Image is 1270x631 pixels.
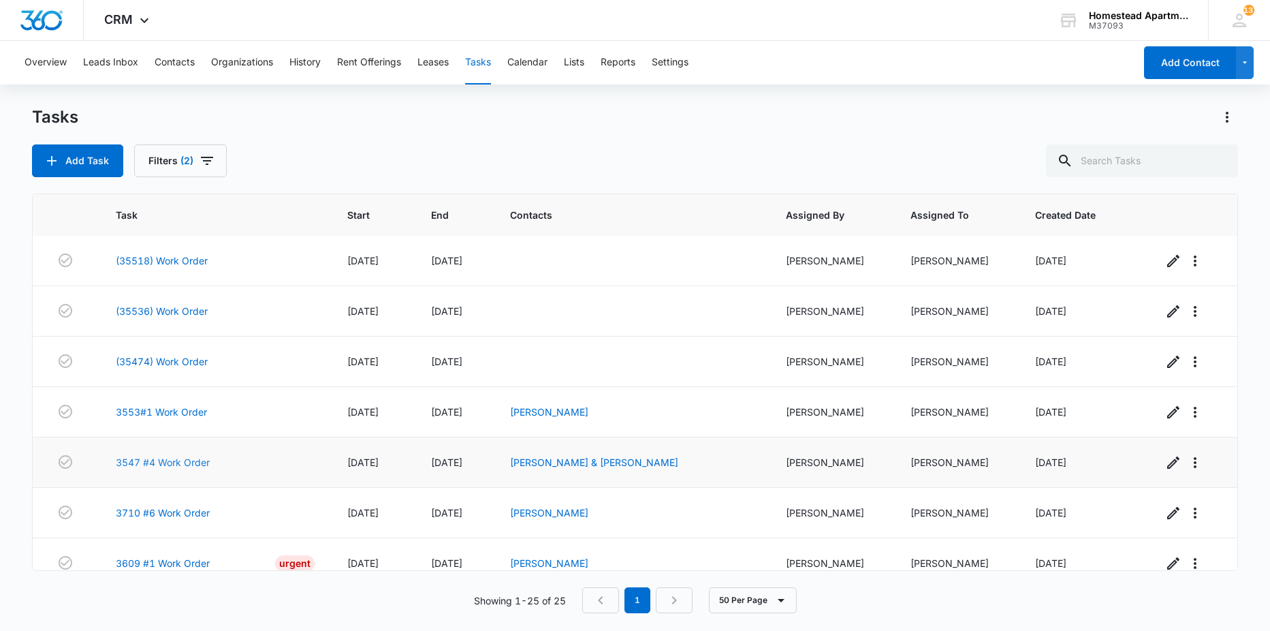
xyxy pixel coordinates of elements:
[211,41,273,84] button: Organizations
[1035,457,1066,468] span: [DATE]
[1035,255,1066,266] span: [DATE]
[474,594,566,608] p: Showing 1-25 of 25
[510,457,678,468] a: [PERSON_NAME] & [PERSON_NAME]
[431,557,462,569] span: [DATE]
[1243,5,1254,16] div: notifications count
[1035,557,1066,569] span: [DATE]
[1216,106,1238,128] button: Actions
[116,354,208,369] a: (35474) Work Order
[104,12,133,27] span: CRM
[510,406,588,418] a: [PERSON_NAME]
[116,455,210,470] a: 3547 #4 Work Order
[507,41,547,84] button: Calendar
[347,255,379,266] span: [DATE]
[431,406,462,418] span: [DATE]
[155,41,195,84] button: Contacts
[431,457,462,468] span: [DATE]
[337,41,401,84] button: Rent Offerings
[510,557,588,569] a: [PERSON_NAME]
[624,587,650,613] em: 1
[786,455,878,470] div: [PERSON_NAME]
[1035,356,1066,367] span: [DATE]
[910,405,1002,419] div: [PERSON_NAME]
[1046,144,1238,177] input: Search Tasks
[786,253,878,268] div: [PERSON_NAME]
[910,556,1002,570] div: [PERSON_NAME]
[32,144,123,177] button: Add Task
[910,304,1002,318] div: [PERSON_NAME]
[180,156,193,166] span: (2)
[417,41,449,84] button: Leases
[431,507,462,519] span: [DATE]
[347,557,379,569] span: [DATE]
[786,354,878,369] div: [PERSON_NAME]
[910,354,1002,369] div: [PERSON_NAME]
[1035,507,1066,519] span: [DATE]
[652,41,688,84] button: Settings
[1089,10,1188,21] div: account name
[786,208,858,222] span: Assigned By
[83,41,138,84] button: Leads Inbox
[431,356,462,367] span: [DATE]
[347,356,379,367] span: [DATE]
[431,305,462,317] span: [DATE]
[910,208,983,222] span: Assigned To
[510,208,733,222] span: Contacts
[134,144,227,177] button: Filters(2)
[1035,406,1066,418] span: [DATE]
[32,107,78,127] h1: Tasks
[431,255,462,266] span: [DATE]
[116,556,210,570] a: 3609 #1 Work Order
[116,253,208,268] a: (35518) Work Order
[910,506,1002,520] div: [PERSON_NAME]
[786,304,878,318] div: [PERSON_NAME]
[1144,46,1236,79] button: Add Contact
[910,253,1002,268] div: [PERSON_NAME]
[347,457,379,468] span: [DATE]
[709,587,797,613] button: 50 Per Page
[275,555,315,572] div: Urgent
[1035,208,1109,222] span: Created Date
[601,41,635,84] button: Reports
[25,41,67,84] button: Overview
[431,208,458,222] span: End
[347,406,379,418] span: [DATE]
[116,405,207,419] a: 3553#1 Work Order
[1243,5,1254,16] span: 137
[347,507,379,519] span: [DATE]
[347,305,379,317] span: [DATE]
[116,506,210,520] a: 3710 #6 Work Order
[910,455,1002,470] div: [PERSON_NAME]
[582,587,693,613] nav: Pagination
[116,208,294,222] span: Task
[289,41,321,84] button: History
[510,507,588,519] a: [PERSON_NAME]
[786,506,878,520] div: [PERSON_NAME]
[786,405,878,419] div: [PERSON_NAME]
[347,208,379,222] span: Start
[116,304,208,318] a: (35536) Work Order
[564,41,584,84] button: Lists
[786,556,878,570] div: [PERSON_NAME]
[1035,305,1066,317] span: [DATE]
[465,41,491,84] button: Tasks
[1089,21,1188,31] div: account id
